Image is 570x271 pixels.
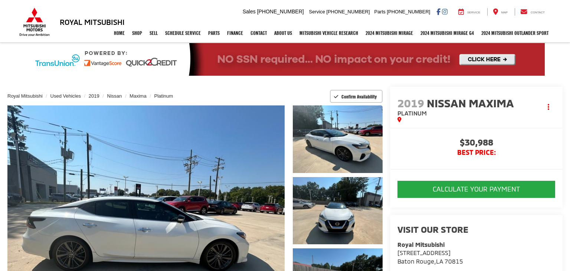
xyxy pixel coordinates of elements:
a: [STREET_ADDRESS] Baton Rouge,LA 70815 [397,249,463,265]
a: Maxima [130,93,147,99]
a: Finance [223,24,247,42]
a: Nissan [107,93,122,99]
a: 2024 Mitsubishi Mirage [362,24,417,42]
a: Home [110,24,128,42]
button: CALCULATE YOUR PAYMENT [397,181,555,198]
a: Contact [515,8,550,16]
strong: Royal Mitsubishi [397,241,445,248]
a: 2024 Mitsubishi Mirage G4 [417,24,478,42]
span: [PHONE_NUMBER] [327,9,370,14]
span: dropdown dots [548,104,549,110]
span: Sales [243,9,256,14]
span: Nissan Maxima [427,96,517,110]
a: Contact [247,24,271,42]
span: $30,988 [397,138,555,149]
img: 2019 Nissan Maxima Platinum [292,105,383,174]
span: [STREET_ADDRESS] [397,249,451,256]
span: Platinum [397,110,427,117]
span: 70815 [445,258,463,265]
h3: Royal Mitsubishi [60,18,125,26]
span: [PHONE_NUMBER] [387,9,430,14]
span: Service [467,11,480,14]
span: Baton Rouge [397,258,434,265]
a: Parts: Opens in a new tab [204,24,223,42]
span: BEST PRICE: [397,149,555,156]
a: Expand Photo 2 [293,177,383,245]
a: Sell [146,24,161,42]
a: Schedule Service: Opens in a new tab [161,24,204,42]
span: Service [309,9,325,14]
span: Parts [374,9,385,14]
img: 2019 Nissan Maxima Platinum [292,176,383,245]
button: Confirm Availability [330,90,383,103]
a: Service [453,8,486,16]
img: Mitsubishi [18,7,51,36]
a: Mitsubishi Vehicle Research [296,24,362,42]
a: Map [487,8,513,16]
a: 2024 Mitsubishi Outlander SPORT [478,24,552,42]
span: Contact [531,11,545,14]
a: Royal Mitsubishi [7,93,43,99]
span: , [397,258,463,265]
span: 2019 [397,96,424,110]
span: Map [501,11,508,14]
a: Shop [128,24,146,42]
a: Platinum [154,93,173,99]
h2: Visit our Store [397,225,555,234]
a: 2019 [89,93,99,99]
a: Expand Photo 1 [293,105,383,173]
a: About Us [271,24,296,42]
span: [PHONE_NUMBER] [257,9,304,14]
span: LA [436,258,443,265]
a: Used Vehicles [50,93,81,99]
button: Actions [542,100,555,113]
span: Confirm Availability [341,94,377,99]
img: Quick2Credit [25,43,545,76]
a: Instagram: Click to visit our Instagram page [442,9,448,14]
a: Facebook: Click to visit our Facebook page [436,9,440,14]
